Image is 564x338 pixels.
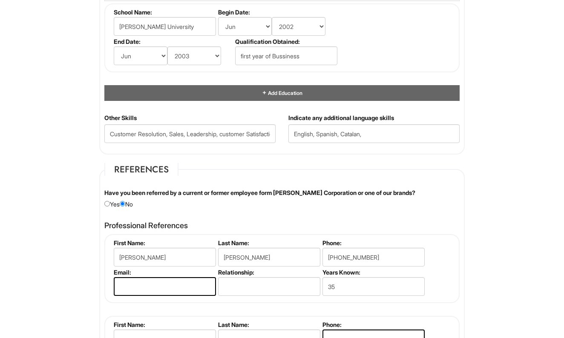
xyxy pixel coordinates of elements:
[288,124,460,143] input: Additional Language Skills
[235,38,336,45] label: Qualification Obtained:
[262,90,302,96] a: Add Education
[104,163,178,176] legend: References
[322,269,423,276] label: Years Known:
[267,90,302,96] span: Add Education
[218,239,319,246] label: Last Name:
[288,114,394,122] label: Indicate any additional language skills
[114,269,215,276] label: Email:
[322,239,423,246] label: Phone:
[218,321,319,328] label: Last Name:
[104,221,460,230] h4: Professional References
[114,239,215,246] label: First Name:
[104,189,415,197] label: Have you been referred by a current or former employee form [PERSON_NAME] Corporation or one of o...
[218,269,319,276] label: Relationship:
[114,321,215,328] label: First Name:
[218,9,336,16] label: Begin Date:
[104,114,137,122] label: Other Skills
[104,124,276,143] input: Other Skills
[98,189,466,209] div: Yes No
[114,38,232,45] label: End Date:
[322,321,423,328] label: Phone:
[114,9,215,16] label: School Name:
